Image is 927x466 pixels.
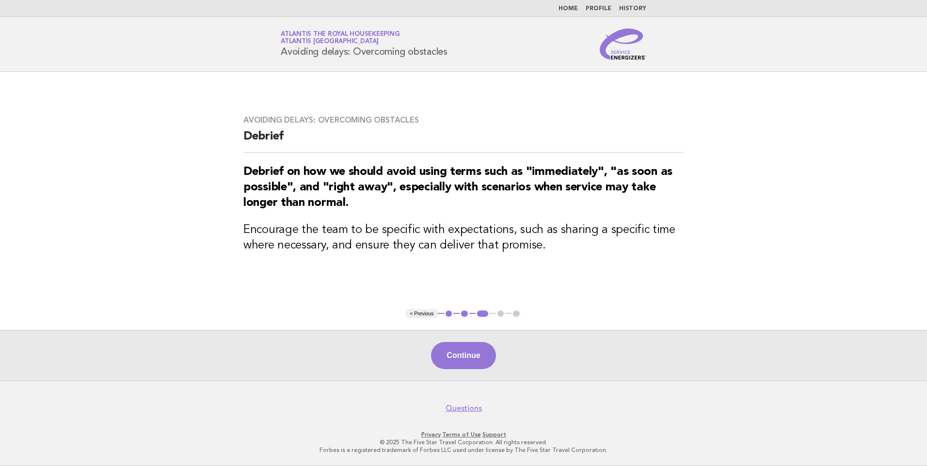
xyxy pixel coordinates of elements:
[281,31,400,45] a: Atlantis the Royal HousekeepingAtlantis [GEOGRAPHIC_DATA]
[446,404,482,413] a: Questions
[559,6,578,12] a: Home
[619,6,646,12] a: History
[243,166,672,209] strong: Debrief on how we should avoid using terms such as "immediately", "as soon as possible", and "rig...
[442,431,481,438] a: Terms of Use
[406,309,437,319] button: < Previous
[243,129,684,153] h2: Debrief
[167,438,760,446] p: © 2025 The Five Star Travel Corporation. All rights reserved.
[600,29,646,60] img: Service Energizers
[421,431,441,438] a: Privacy
[243,115,684,125] h3: Avoiding delays: Overcoming obstacles
[167,446,760,454] p: Forbes is a registered trademark of Forbes LLC used under license by The Five Star Travel Corpora...
[476,309,490,319] button: 3
[167,431,760,438] p: · ·
[586,6,611,12] a: Profile
[281,31,448,57] h1: Avoiding delays: Overcoming obstacles
[281,39,379,45] span: Atlantis [GEOGRAPHIC_DATA]
[460,309,469,319] button: 2
[482,431,506,438] a: Support
[444,309,454,319] button: 1
[431,342,495,369] button: Continue
[243,222,684,253] h3: Encourage the team to be specific with expectations, such as sharing a specific time where necess...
